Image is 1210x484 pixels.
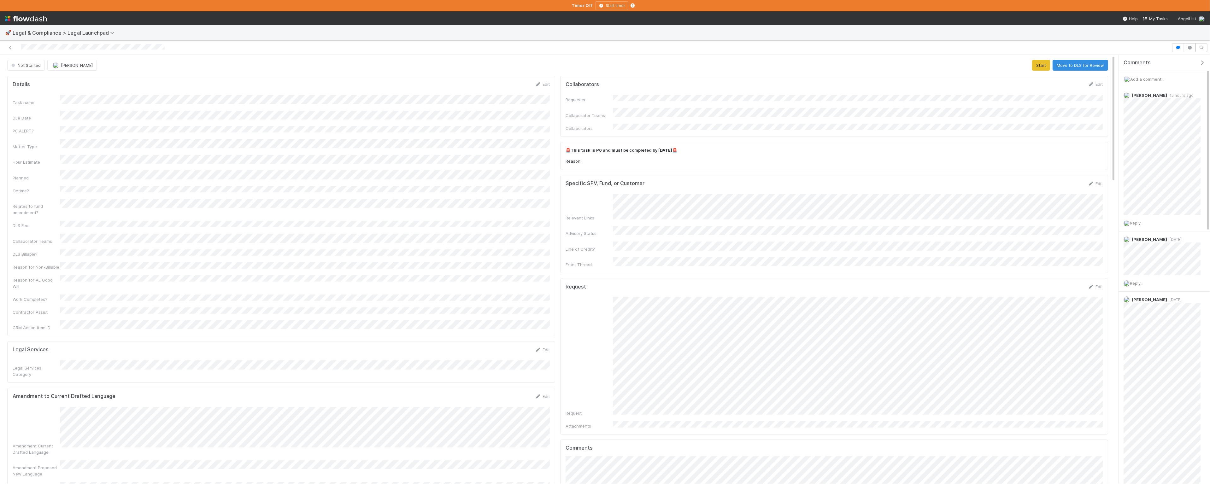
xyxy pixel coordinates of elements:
[1130,77,1164,82] span: Add a comment...
[535,347,550,352] a: Edit
[572,3,593,8] strong: Timer Off
[1124,60,1151,66] span: Comments
[13,309,60,315] div: Contractor Assist
[13,159,60,165] div: Hour Estimate
[13,347,49,353] h5: Legal Services
[1053,60,1108,71] button: Move to DLS for Review
[1132,297,1167,302] span: [PERSON_NAME]
[1178,16,1196,21] span: AngelList
[13,393,115,399] h5: Amendment to Current Drafted Language
[1124,92,1130,98] img: avatar_ba76ddef-3fd0-4be4-9bc3-126ad567fcd5.png
[1143,16,1168,21] span: My Tasks
[13,222,60,229] div: DLS Fee
[13,365,60,377] div: Legal Services Category
[13,128,60,134] div: P0 ALERT?
[13,277,60,289] div: Reason for AL Good Will
[535,82,550,87] a: Edit
[566,81,599,88] h5: Collaborators
[1032,60,1050,71] button: Start
[566,96,613,103] div: Requester
[566,158,1103,165] p: Reason:
[1167,93,1194,98] span: 15 hours ago
[1123,15,1138,22] div: Help
[1124,296,1130,303] img: avatar_ba76ddef-3fd0-4be4-9bc3-126ad567fcd5.png
[13,464,60,477] div: Amendment Proposed New Language
[7,60,45,71] button: Not Started
[13,81,30,88] h5: Details
[13,188,60,194] div: Ontime?
[13,115,60,121] div: Due Date
[1132,237,1167,242] span: [PERSON_NAME]
[1088,284,1103,289] a: Edit
[1167,297,1182,302] span: [DATE]
[13,443,60,455] div: Amendment Current Drafted Language
[566,230,613,236] div: Advisory Status
[1124,220,1130,226] img: avatar_b18de8e2-1483-4e81-aa60-0a3d21592880.png
[13,251,60,257] div: DLS Billable?
[13,143,60,150] div: Matter Type
[13,324,60,331] div: CRM Action Item ID
[13,30,118,36] span: Legal & Compliance > Legal Launchpad
[566,215,613,221] div: Relevant Links
[535,394,550,399] a: Edit
[1088,82,1103,87] a: Edit
[566,112,613,119] div: Collaborator Teams
[1143,15,1168,22] a: My Tasks
[10,63,41,68] span: Not Started
[5,13,47,24] img: logo-inverted-e16ddd16eac7371096b0.svg
[13,203,60,216] div: Relates to fund amendment?
[566,445,1103,451] h5: Comments
[13,296,60,302] div: Work Completed?
[566,261,613,268] div: Front Thread
[566,410,613,416] div: Request
[566,125,613,131] div: Collaborators
[1124,76,1130,82] img: avatar_b18de8e2-1483-4e81-aa60-0a3d21592880.png
[5,30,11,35] span: 🚀
[13,175,60,181] div: Planned
[13,238,60,244] div: Collaborator Teams
[1124,236,1130,242] img: avatar_ba76ddef-3fd0-4be4-9bc3-126ad567fcd5.png
[1124,280,1130,287] img: avatar_b18de8e2-1483-4e81-aa60-0a3d21592880.png
[1199,16,1205,22] img: avatar_b18de8e2-1483-4e81-aa60-0a3d21592880.png
[596,1,628,10] button: Start timer
[1132,93,1167,98] span: [PERSON_NAME]
[13,99,60,106] div: Task name
[1130,281,1143,286] span: Reply...
[571,148,672,153] strong: This task is P0 and must be completed by [DATE]
[13,264,60,270] div: Reason for Non-Billable
[566,284,586,290] h5: Request
[1130,220,1143,225] span: Reply...
[1088,181,1103,186] a: Edit
[566,246,613,252] div: Line of Credit?
[566,147,1103,154] p: 🚨 🚨
[1167,237,1182,242] span: [DATE]
[566,180,644,187] h5: Specific SPV, Fund, or Customer
[566,423,613,429] div: Attachments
